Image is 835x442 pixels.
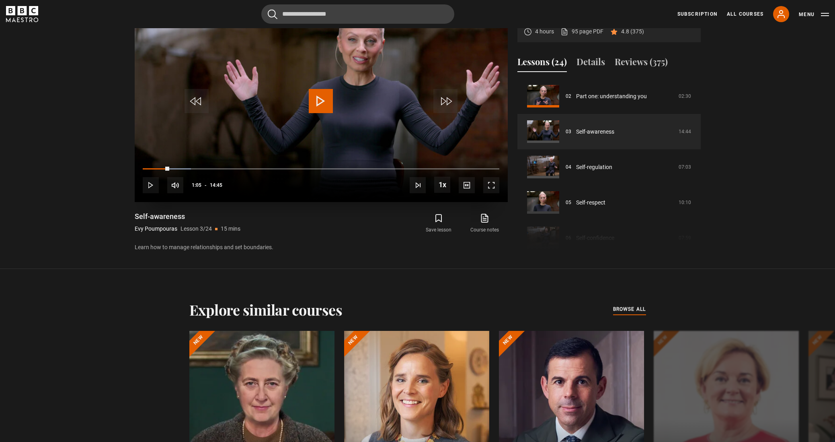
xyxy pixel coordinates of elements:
p: Lesson 3/24 [181,225,212,233]
button: Mute [167,177,183,193]
button: Lessons (24) [517,55,567,72]
a: All Courses [727,10,763,18]
input: Search [261,4,454,24]
p: 4.8 (375) [621,27,644,36]
a: Course notes [462,212,507,235]
button: Fullscreen [483,177,499,193]
button: Save lesson [416,212,462,235]
p: 15 mins [221,225,240,233]
button: Submit the search query [268,9,277,19]
div: Progress Bar [143,168,499,170]
span: 14:45 [210,178,222,192]
span: - [205,182,207,188]
span: 1:05 [192,178,201,192]
h1: Self-awareness [135,212,240,221]
a: Self-awareness [576,128,614,136]
a: Self-regulation [576,163,612,171]
h2: Explore similar courses [189,301,343,318]
a: Subscription [677,10,717,18]
button: Playback Rate [434,177,450,193]
button: Play [143,177,159,193]
button: Toggle navigation [799,10,829,19]
button: Reviews (375) [615,55,668,72]
button: Next Lesson [410,177,426,193]
a: Self-respect [576,198,605,207]
p: Learn how to manage relationships and set boundaries. [135,243,508,252]
button: Captions [459,177,475,193]
svg: BBC Maestro [6,6,38,22]
a: 95 page PDF [560,27,603,36]
a: Part one: understanding you [576,92,647,101]
span: browse all [613,305,646,313]
button: Details [576,55,605,72]
p: Evy Poumpouras [135,225,177,233]
p: 4 hours [535,27,554,36]
a: browse all [613,305,646,314]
